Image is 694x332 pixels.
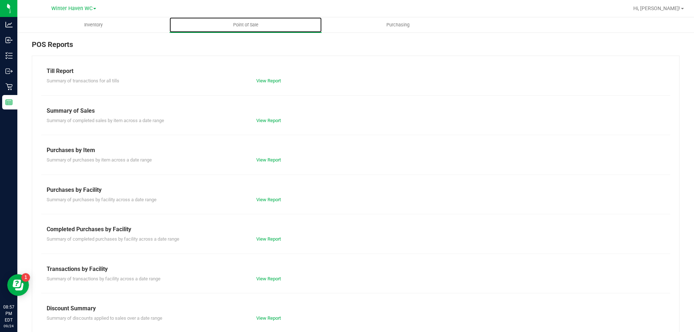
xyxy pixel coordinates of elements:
iframe: Resource center unread badge [21,273,30,282]
span: Summary of transactions for all tills [47,78,119,83]
div: POS Reports [32,39,680,56]
span: Winter Haven WC [51,5,93,12]
a: View Report [256,236,281,242]
a: View Report [256,157,281,163]
inline-svg: Inbound [5,36,13,44]
span: Summary of purchases by item across a date range [47,157,152,163]
div: Till Report [47,67,665,76]
a: View Report [256,78,281,83]
span: Inventory [74,22,112,28]
iframe: Resource center [7,274,29,296]
a: Purchasing [322,17,474,33]
a: View Report [256,197,281,202]
span: Summary of completed purchases by facility across a date range [47,236,179,242]
span: Point of Sale [223,22,268,28]
inline-svg: Reports [5,99,13,106]
a: View Report [256,118,281,123]
a: View Report [256,276,281,281]
span: Summary of transactions by facility across a date range [47,276,160,281]
a: Point of Sale [170,17,322,33]
span: Summary of completed sales by item across a date range [47,118,164,123]
p: 08:57 PM EDT [3,304,14,323]
inline-svg: Retail [5,83,13,90]
div: Completed Purchases by Facility [47,225,665,234]
p: 09/24 [3,323,14,329]
inline-svg: Outbound [5,68,13,75]
span: Purchasing [377,22,419,28]
span: Summary of discounts applied to sales over a date range [47,315,162,321]
span: Hi, [PERSON_NAME]! [633,5,680,11]
inline-svg: Inventory [5,52,13,59]
inline-svg: Analytics [5,21,13,28]
span: Summary of purchases by facility across a date range [47,197,157,202]
a: Inventory [17,17,170,33]
a: View Report [256,315,281,321]
div: Transactions by Facility [47,265,665,273]
div: Discount Summary [47,304,665,313]
div: Summary of Sales [47,107,665,115]
div: Purchases by Facility [47,186,665,194]
div: Purchases by Item [47,146,665,155]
